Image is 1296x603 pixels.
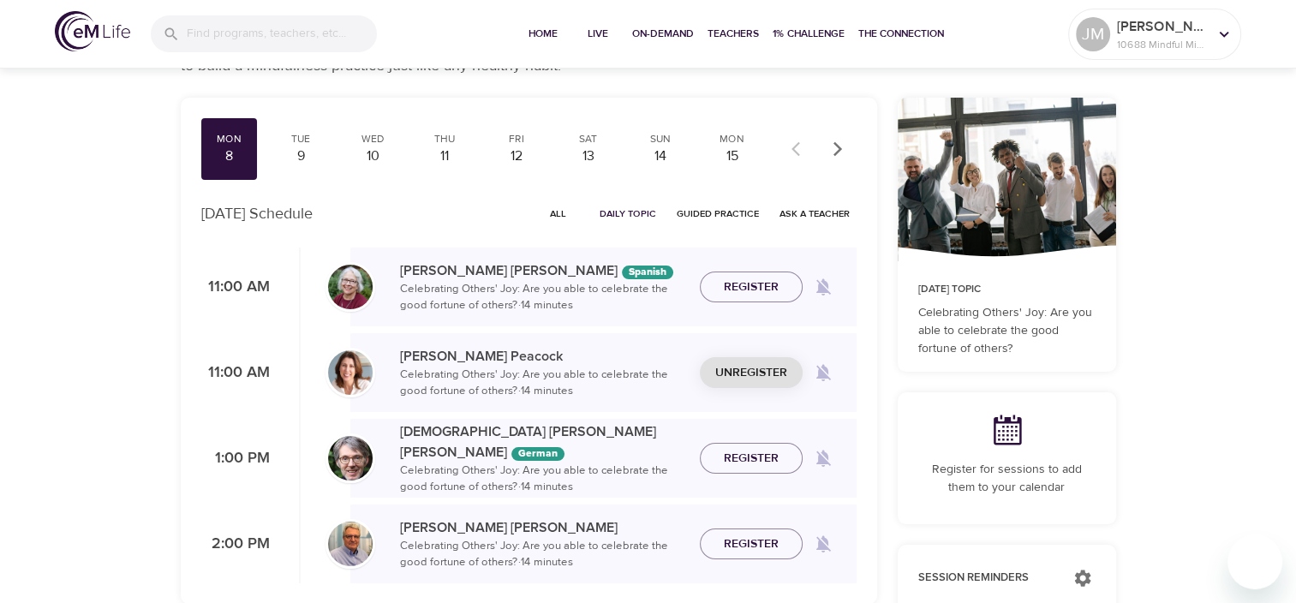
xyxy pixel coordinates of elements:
img: Bernice_Moore_min.jpg [328,265,373,309]
span: Register [724,448,779,469]
button: All [531,200,586,227]
div: Fri [495,132,538,146]
span: 1% Challenge [773,25,845,43]
div: The episodes in this programs will be in German [511,447,564,461]
span: Register [724,534,779,555]
p: [PERSON_NAME] [PERSON_NAME] [400,260,686,281]
span: The Connection [858,25,944,43]
p: 2:00 PM [201,533,270,556]
div: Sun [639,132,682,146]
p: Register for sessions to add them to your calendar [918,461,1096,497]
p: Celebrating Others' Joy: Are you able to celebrate the good fortune of others? [918,304,1096,358]
p: [PERSON_NAME] [1117,16,1208,37]
button: Guided Practice [670,200,766,227]
p: 11:00 AM [201,276,270,299]
span: Guided Practice [677,206,759,222]
p: Celebrating Others' Joy: Are you able to celebrate the good fortune of others? · 14 minutes [400,367,686,400]
div: 9 [279,146,322,166]
span: Remind me when a class goes live every Monday at 11:00 AM [803,266,844,307]
img: Susan_Peacock-min.jpg [328,350,373,395]
div: Wed [351,132,394,146]
div: Mon [208,132,251,146]
iframe: Button to launch messaging window [1227,534,1282,589]
img: Roger%20Nolan%20Headshot.jpg [328,522,373,566]
p: Celebrating Others' Joy: Are you able to celebrate the good fortune of others? · 14 minutes [400,538,686,571]
p: [DATE] Schedule [201,202,313,225]
p: Celebrating Others' Joy: Are you able to celebrate the good fortune of others? · 14 minutes [400,463,686,496]
p: Session Reminders [918,570,1056,587]
div: Mon [711,132,754,146]
span: Daily Topic [600,206,656,222]
img: Christian%20L%C3%BCtke%20W%C3%B6stmann.png [328,436,373,481]
div: 14 [639,146,682,166]
div: 13 [567,146,610,166]
span: Ask a Teacher [779,206,850,222]
span: Unregister [715,362,787,384]
span: Remind me when a class goes live every Monday at 1:00 PM [803,438,844,479]
div: 11 [423,146,466,166]
p: 11:00 AM [201,361,270,385]
span: All [538,206,579,222]
div: The episodes in this programs will be in Spanish [622,266,673,279]
p: [DEMOGRAPHIC_DATA] [PERSON_NAME] [PERSON_NAME] [400,421,686,463]
div: 10 [351,146,394,166]
div: Sat [567,132,610,146]
span: Register [724,277,779,298]
p: [DATE] Topic [918,282,1096,297]
div: Tue [279,132,322,146]
span: Remind me when a class goes live every Monday at 11:00 AM [803,352,844,393]
span: Home [523,25,564,43]
button: Register [700,272,803,303]
div: Thu [423,132,466,146]
button: Register [700,528,803,560]
span: Live [577,25,618,43]
div: 15 [711,146,754,166]
span: Remind me when a class goes live every Monday at 2:00 PM [803,523,844,564]
div: 8 [208,146,251,166]
p: [PERSON_NAME] [PERSON_NAME] [400,517,686,538]
p: Celebrating Others' Joy: Are you able to celebrate the good fortune of others? · 14 minutes [400,281,686,314]
button: Unregister [700,357,803,389]
button: Ask a Teacher [773,200,857,227]
span: On-Demand [632,25,694,43]
div: JM [1076,17,1110,51]
input: Find programs, teachers, etc... [187,15,377,52]
p: 10688 Mindful Minutes [1117,37,1208,52]
p: 1:00 PM [201,447,270,470]
img: logo [55,11,130,51]
p: [PERSON_NAME] Peacock [400,346,686,367]
span: Teachers [708,25,759,43]
button: Daily Topic [593,200,663,227]
div: 12 [495,146,538,166]
button: Register [700,443,803,475]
